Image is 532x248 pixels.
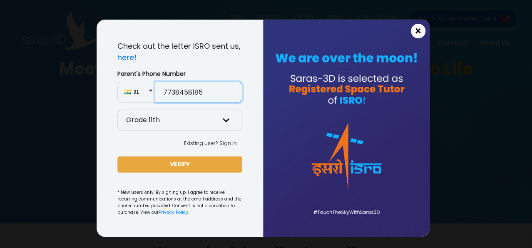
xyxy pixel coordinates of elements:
[415,26,422,37] span: ×
[117,40,242,63] p: Check out the letter ISRO sent us,
[117,156,242,173] button: VERIFY
[155,82,242,103] input: Enter Number
[117,189,242,216] small: * New users only. By signing up, I agree to receive recurring communications at the email address...
[134,88,148,96] span: 91
[117,70,242,78] label: Parent's Phone Number
[179,137,242,150] button: Existing user? Sign in
[117,52,137,63] a: here!
[159,209,188,215] a: Privacy Policy
[411,24,425,38] button: Close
